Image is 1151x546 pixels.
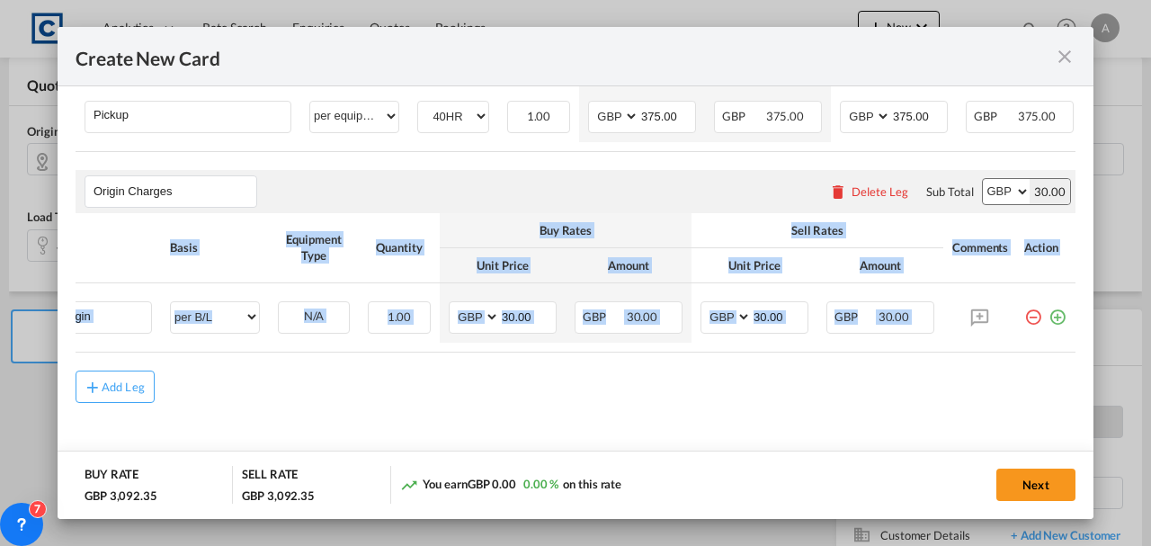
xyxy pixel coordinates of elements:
div: SELL RATE [242,466,298,487]
button: Add Leg [76,371,155,403]
div: N/A [279,302,349,330]
div: Sub Total [926,183,973,200]
div: Equipment Type [278,231,350,264]
th: Unit Price [691,248,817,283]
input: Leg Name [94,178,256,205]
span: 375.00 [766,109,804,123]
span: GBP [722,109,763,123]
div: Delete Leg [852,184,908,199]
div: GBP 3,092.35 [85,488,157,504]
span: 1.00 [527,109,551,123]
th: Action [1015,213,1075,283]
div: Add Leg [102,381,145,392]
div: Quantity [368,239,431,255]
button: Next [996,469,1075,501]
th: Amount [566,248,691,283]
th: Comments [943,213,1015,283]
span: 0.00 % [523,477,558,491]
th: Unit Price [440,248,566,283]
input: 30.00 [752,302,807,329]
md-icon: icon-plus md-link-fg s20 [84,378,102,396]
md-icon: icon-minus-circle-outline red-400-fg [1024,301,1042,319]
select: per equipment [310,102,398,130]
span: GBP [834,309,876,324]
md-icon: icon-plus-circle-outline green-400-fg [1048,301,1066,319]
md-dialog: Create New Card ... [58,27,1093,518]
select: per B/L [171,302,259,331]
span: GBP [583,309,624,324]
div: BUY RATE [85,466,138,487]
div: Buy Rates [449,222,683,238]
input: 375.00 [639,102,695,129]
input: Charge Name [94,102,290,129]
div: Sell Rates [700,222,934,238]
span: 375.00 [1018,109,1056,123]
span: 30.00 [879,309,910,324]
div: You earn on this rate [400,476,622,495]
div: 30.00 [1030,179,1070,204]
div: Basis [170,239,260,255]
div: Create New Card [76,45,1054,67]
md-icon: icon-close fg-AAA8AD m-0 pointer [1054,46,1075,67]
input: 375.00 [891,102,947,129]
span: GBP [974,109,1015,123]
div: GBP 3,092.35 [242,488,315,504]
span: 30.00 [627,309,658,324]
md-icon: icon-delete [829,183,847,201]
md-icon: icon-trending-up [400,476,418,494]
span: GBP 0.00 [468,477,516,491]
md-input-container: Pickup [85,102,290,129]
th: Amount [817,248,943,283]
span: 1.00 [388,309,412,324]
input: 30.00 [500,302,556,329]
button: Delete Leg [829,184,908,199]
